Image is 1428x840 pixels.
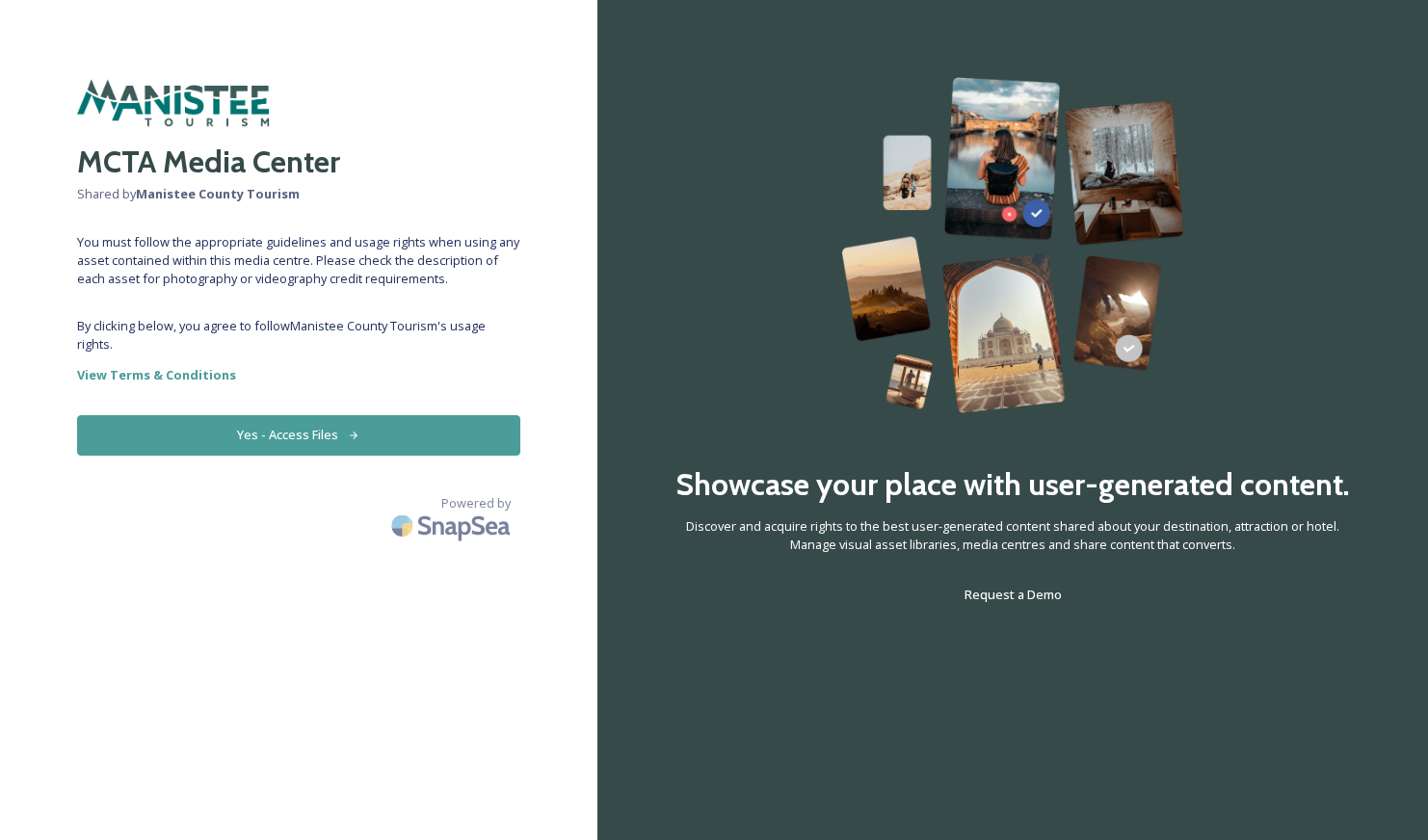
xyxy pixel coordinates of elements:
[441,494,511,512] span: Powered by
[77,415,520,455] button: Yes - Access Files
[77,139,520,185] h2: MCTA Media Center
[77,363,520,386] a: View Terms & Conditions
[674,517,1351,554] span: Discover and acquire rights to the best user-generated content shared about your destination, att...
[965,583,1062,606] a: Request a Demo
[136,185,300,202] strong: Manistee County Tourism
[675,461,1350,508] h2: Showcase your place with user-generated content.
[77,366,236,383] strong: View Terms & Conditions
[841,77,1184,413] img: 63b42ca75bacad526042e722_Group%20154-p-800.png
[385,503,520,548] img: SnapSea Logo
[965,586,1062,603] span: Request a Demo
[77,185,520,203] span: Shared by
[77,77,270,129] img: manisteetourism-webheader.png
[77,233,520,289] span: You must follow the appropriate guidelines and usage rights when using any asset contained within...
[77,317,520,354] span: By clicking below, you agree to follow Manistee County Tourism 's usage rights.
